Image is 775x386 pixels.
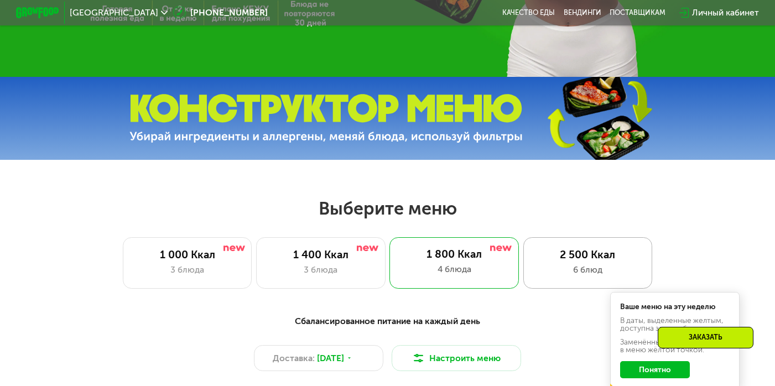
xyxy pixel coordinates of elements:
a: Вендинги [564,8,601,17]
button: Настроить меню [392,345,521,371]
a: [PHONE_NUMBER] [173,6,268,19]
div: 2 500 Ккал [534,248,641,261]
button: Понятно [620,361,690,378]
div: 1 000 Ккал [134,248,241,261]
div: 1 400 Ккал [268,248,375,261]
span: Доставка: [273,352,315,364]
div: Ваше меню на эту неделю [620,303,730,311]
div: 6 блюд [534,263,641,276]
div: 1 800 Ккал [400,248,508,260]
h2: Выберите меню [34,197,740,220]
div: Личный кабинет [692,6,759,19]
div: В даты, выделенные желтым, доступна замена блюд. [620,317,730,332]
div: Сбалансированное питание на каждый день [69,315,706,328]
div: 3 блюда [268,263,375,276]
a: Качество еды [502,8,555,17]
div: Заказать [658,327,753,348]
div: поставщикам [610,8,665,17]
div: 4 блюда [400,263,508,275]
div: 3 блюда [134,263,241,276]
span: [GEOGRAPHIC_DATA] [70,8,158,17]
span: [DATE] [317,352,344,364]
div: Заменённые блюда пометили в меню жёлтой точкой. [620,338,730,353]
